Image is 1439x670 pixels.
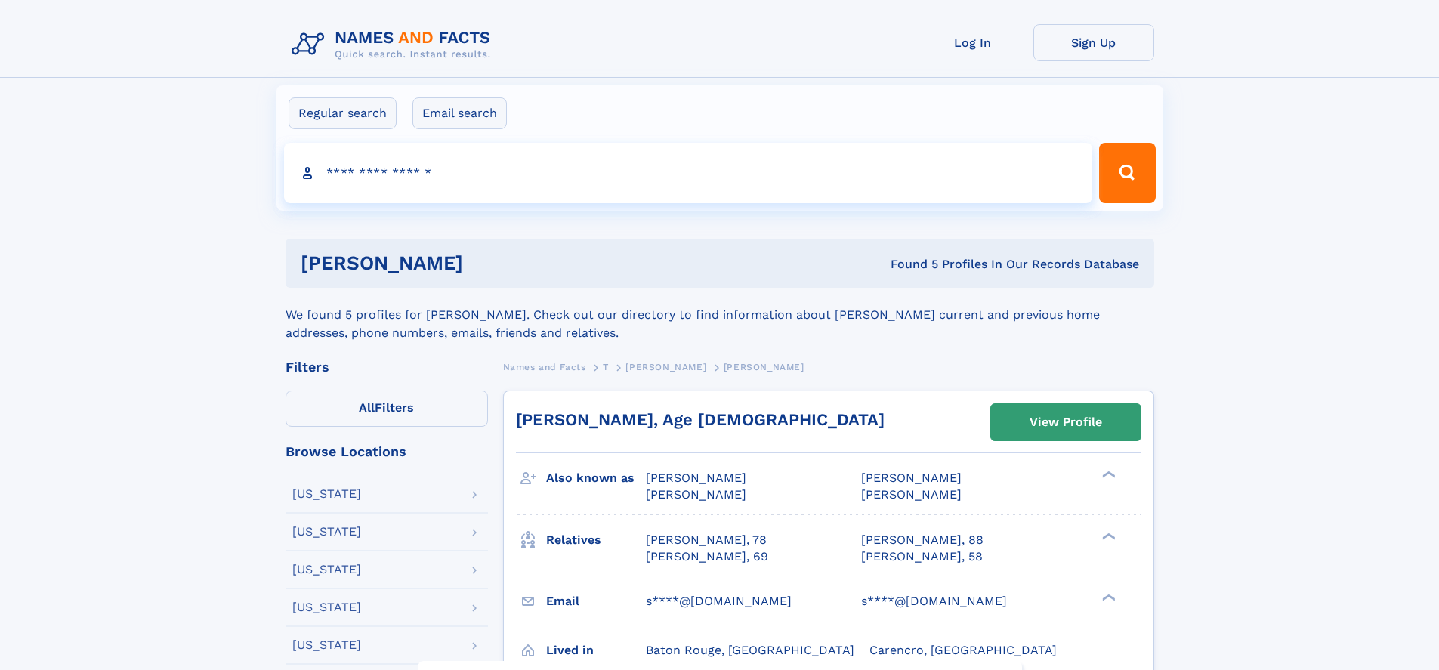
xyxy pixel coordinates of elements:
a: [PERSON_NAME] [625,357,706,376]
a: [PERSON_NAME], 69 [646,548,768,565]
img: Logo Names and Facts [286,24,503,65]
div: [US_STATE] [292,601,361,613]
span: [PERSON_NAME] [625,362,706,372]
div: ❯ [1098,592,1116,602]
span: Carencro, [GEOGRAPHIC_DATA] [869,643,1057,657]
div: [US_STATE] [292,563,361,576]
a: Names and Facts [503,357,586,376]
a: Log In [912,24,1033,61]
div: [US_STATE] [292,639,361,651]
a: Sign Up [1033,24,1154,61]
a: [PERSON_NAME], 88 [861,532,984,548]
div: ❯ [1098,470,1116,480]
span: [PERSON_NAME] [861,471,962,485]
h3: Also known as [546,465,646,491]
h3: Email [546,588,646,614]
span: T [603,362,609,372]
div: Found 5 Profiles In Our Records Database [677,256,1139,273]
a: T [603,357,609,376]
span: [PERSON_NAME] [646,487,746,502]
button: Search Button [1099,143,1155,203]
h1: [PERSON_NAME] [301,254,677,273]
a: [PERSON_NAME], Age [DEMOGRAPHIC_DATA] [516,410,885,429]
span: [PERSON_NAME] [646,471,746,485]
h3: Relatives [546,527,646,553]
a: [PERSON_NAME], 58 [861,548,983,565]
a: View Profile [991,404,1141,440]
input: search input [284,143,1093,203]
label: Email search [412,97,507,129]
h3: Lived in [546,638,646,663]
div: View Profile [1030,405,1102,440]
label: Regular search [289,97,397,129]
div: We found 5 profiles for [PERSON_NAME]. Check out our directory to find information about [PERSON_... [286,288,1154,342]
span: All [359,400,375,415]
label: Filters [286,391,488,427]
span: Baton Rouge, [GEOGRAPHIC_DATA] [646,643,854,657]
div: ❯ [1098,531,1116,541]
div: Browse Locations [286,445,488,459]
a: [PERSON_NAME], 78 [646,532,767,548]
div: Filters [286,360,488,374]
span: [PERSON_NAME] [724,362,804,372]
div: [US_STATE] [292,488,361,500]
div: [US_STATE] [292,526,361,538]
span: [PERSON_NAME] [861,487,962,502]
